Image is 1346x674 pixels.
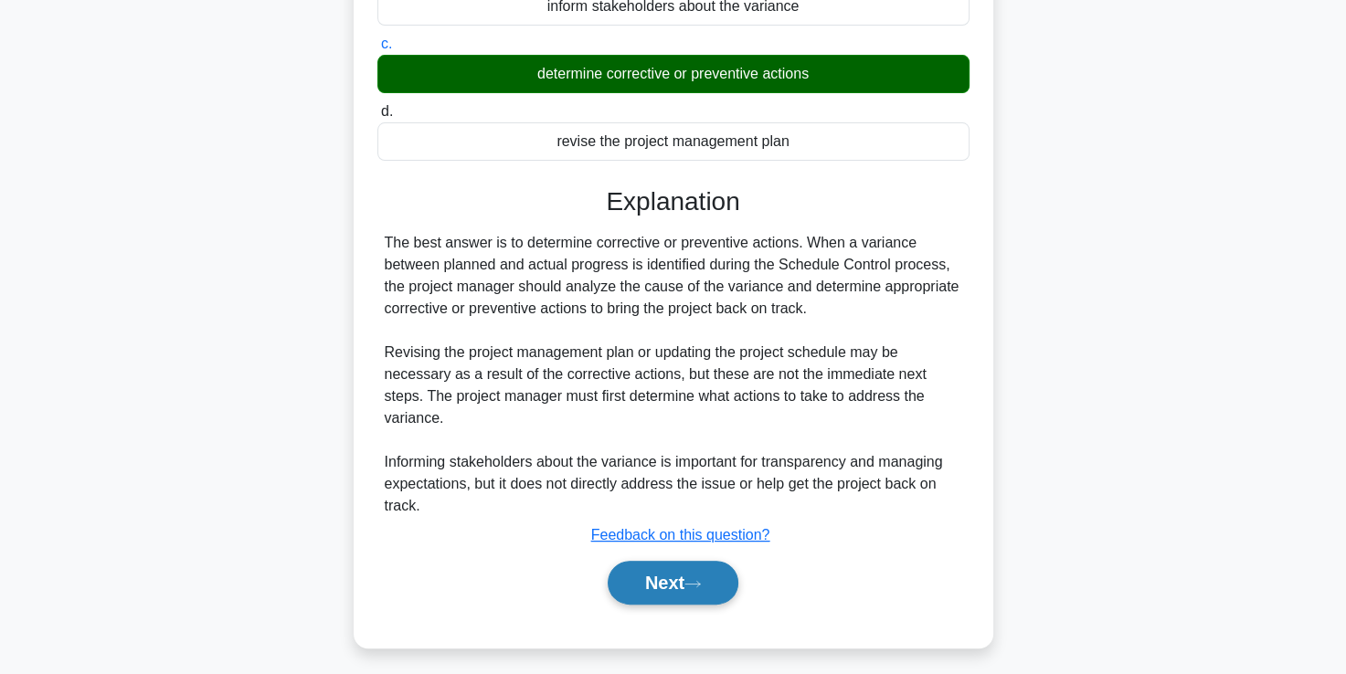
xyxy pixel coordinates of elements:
span: c. [381,36,392,51]
div: revise the project management plan [377,122,970,161]
a: Feedback on this question? [591,527,770,542]
div: determine corrective or preventive actions [377,55,970,93]
button: Next [608,561,738,605]
span: d. [381,103,393,119]
h3: Explanation [388,186,959,217]
div: The best answer is to determine corrective or preventive actions. When a variance between planned... [385,232,962,517]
